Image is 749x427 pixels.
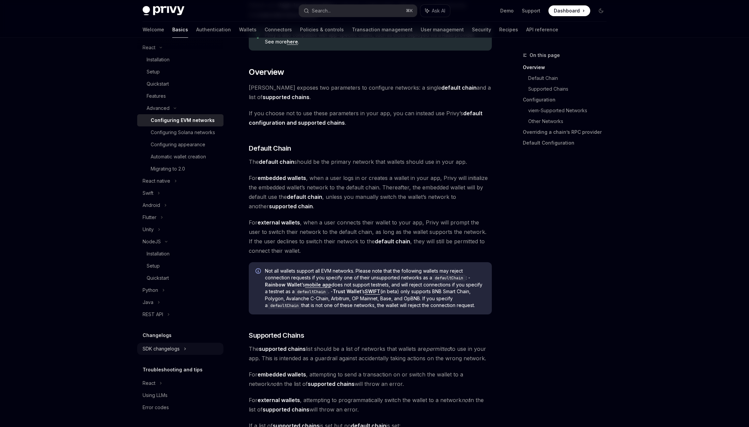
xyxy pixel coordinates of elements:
a: here [287,39,298,45]
strong: Rainbow Wallet [265,282,302,287]
span: For , when a user connects their wallet to your app, Privy will prompt the user to switch their n... [249,218,492,255]
span: Overview [249,67,284,78]
a: Quickstart [137,78,223,90]
h5: Changelogs [143,331,172,339]
em: not [270,380,278,387]
a: User management [421,22,464,38]
div: REST API [143,310,163,318]
a: Overview [523,62,612,73]
div: Features [147,92,166,100]
a: API reference [526,22,558,38]
span: For , attempting to send a transaction on or switch the wallet to a network in the list of will t... [249,370,492,389]
code: defaultChain [432,275,466,281]
a: Recipes [499,22,518,38]
button: Search...⌘K [299,5,417,17]
span: On this page [530,51,560,59]
strong: external wallets [258,397,300,403]
span: For , when a user logs in or creates a wallet in your app, Privy will initialize the embedded wal... [249,173,492,211]
div: Configuring EVM networks [151,116,215,124]
a: default chain [441,84,477,91]
a: Error codes [137,401,223,414]
div: Migrating to 2.0 [151,165,185,173]
div: Using LLMs [143,391,168,399]
svg: Info [256,268,262,275]
strong: supported chains [308,380,355,387]
a: Automatic wallet creation [137,151,223,163]
a: Configuring appearance [137,139,223,151]
strong: default chain [375,238,410,245]
h5: Troubleshooting and tips [143,366,203,374]
span: Ask AI [432,7,445,14]
span: For , attempting to programmatically switch the wallet to a network in the list of will throw an ... [249,395,492,414]
code: defaultChain [295,288,328,295]
div: Automatic wallet creation [151,153,206,161]
span: Privy is also compatible with app-specific chains, such as those deployed via a RaaS provider. Se... [265,32,485,45]
a: Wallets [239,22,257,38]
a: Welcome [143,22,164,38]
strong: embedded wallets [258,371,306,378]
a: Default Chain [528,73,612,84]
strong: Trust Wallet [333,288,361,294]
div: Configuring appearance [151,141,205,149]
a: Other Networks [528,116,612,127]
a: Default Configuration [523,138,612,148]
a: Quickstart [137,272,223,284]
a: Setup [137,260,223,272]
div: React native [143,177,170,185]
a: Overriding a chain’s RPC provider [523,127,612,138]
a: Configuring Solana networks [137,126,223,139]
a: Installation [137,248,223,260]
span: The list should be a list of networks that wallets are to use in your app. This is intended as a ... [249,344,492,363]
code: defaultChain [268,302,301,309]
div: React [143,379,155,387]
a: viem-Supported Networks [528,105,612,116]
strong: external wallets [258,219,300,226]
strong: supported chain [269,203,313,210]
div: Android [143,201,160,209]
div: Error codes [143,403,169,411]
button: Toggle dark mode [596,5,606,16]
em: permitted [426,345,450,352]
a: Support [522,7,540,14]
a: Authentication [196,22,231,38]
div: Advanced [147,104,170,112]
div: Flutter [143,213,156,221]
a: Transaction management [352,22,413,38]
a: SWIFT [365,288,380,295]
strong: supported chains [263,94,309,100]
span: Default Chain [249,144,291,153]
div: Setup [147,68,160,76]
a: Policies & controls [300,22,344,38]
strong: default chain [259,158,294,165]
span: If you choose not to use these parameters in your app, you can instead use Privy’s . [249,109,492,127]
div: Setup [147,262,160,270]
strong: supported chains [263,406,309,413]
a: Configuration [523,94,612,105]
div: Unity [143,225,154,234]
div: NodeJS [143,238,161,246]
a: supported chains [263,94,309,101]
a: Connectors [265,22,292,38]
div: SDK changelogs [143,345,180,353]
div: Installation [147,56,170,64]
a: Dashboard [548,5,590,16]
div: Installation [147,250,170,258]
strong: embedded wallets [258,175,306,181]
a: Using LLMs [137,389,223,401]
span: The should be the primary network that wallets should use in your app. [249,157,492,166]
a: mobile app [305,282,331,288]
a: Demo [500,7,514,14]
div: Java [143,298,153,306]
div: Quickstart [147,274,169,282]
span: Not all wallets support all EVM networks. Please note that the following wallets may reject conne... [265,268,485,309]
a: Setup [137,66,223,78]
div: Swift [143,189,153,197]
div: Configuring Solana networks [151,128,215,136]
a: Features [137,90,223,102]
a: Basics [172,22,188,38]
span: [PERSON_NAME] exposes two parameters to configure networks: a single and a list of . [249,83,492,102]
a: Supported Chains [528,84,612,94]
div: Search... [312,7,331,15]
a: Migrating to 2.0 [137,163,223,175]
